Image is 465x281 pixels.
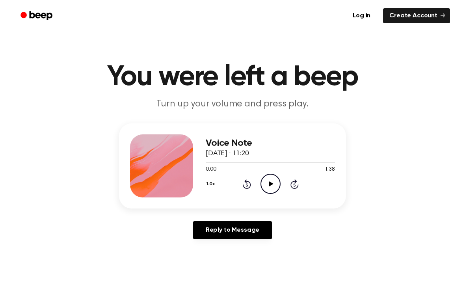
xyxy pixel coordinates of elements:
a: Create Account [383,8,450,23]
span: 0:00 [206,166,216,174]
h1: You were left a beep [31,63,434,91]
a: Reply to Message [193,221,272,239]
h3: Voice Note [206,138,335,149]
a: Beep [15,8,60,24]
button: 1.0x [206,177,218,191]
p: Turn up your volume and press play. [81,98,384,111]
span: 1:38 [325,166,335,174]
span: [DATE] · 11:20 [206,150,249,157]
a: Log in [345,7,378,25]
